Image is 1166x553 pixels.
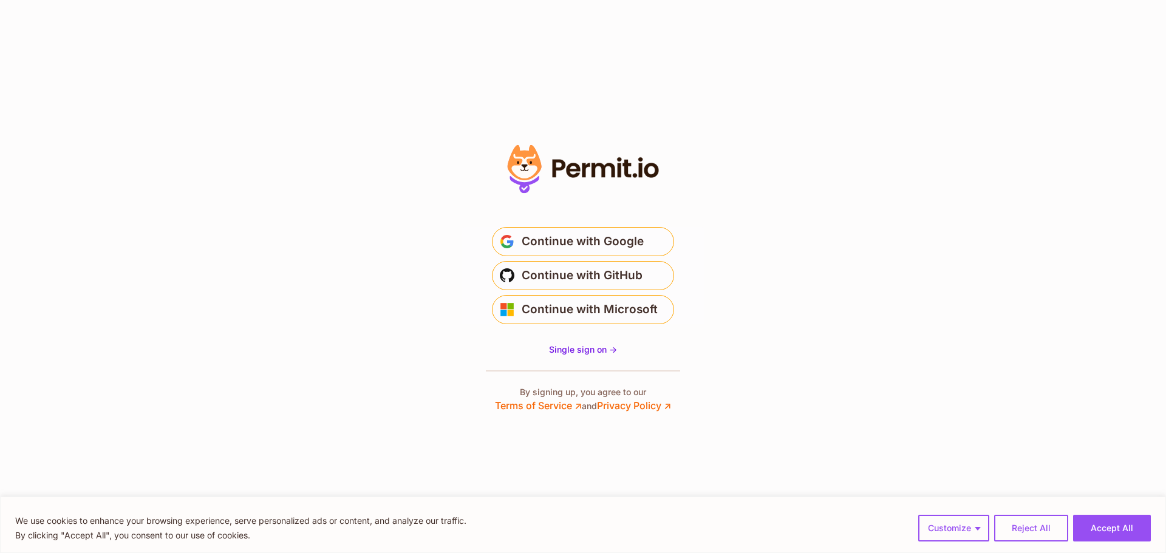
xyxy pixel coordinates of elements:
button: Continue with Microsoft [492,295,674,324]
button: Continue with GitHub [492,261,674,290]
p: By clicking "Accept All", you consent to our use of cookies. [15,528,466,543]
span: Single sign on -> [549,344,617,355]
a: Privacy Policy ↗ [597,399,671,412]
a: Terms of Service ↗ [495,399,582,412]
p: We use cookies to enhance your browsing experience, serve personalized ads or content, and analyz... [15,514,466,528]
span: Continue with GitHub [522,266,643,285]
button: Reject All [994,515,1068,541]
button: Continue with Google [492,227,674,256]
button: Customize [918,515,989,541]
button: Accept All [1073,515,1151,541]
span: Continue with Microsoft [522,300,658,319]
p: By signing up, you agree to our and [495,386,671,413]
a: Single sign on -> [549,344,617,356]
span: Continue with Google [522,232,644,251]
